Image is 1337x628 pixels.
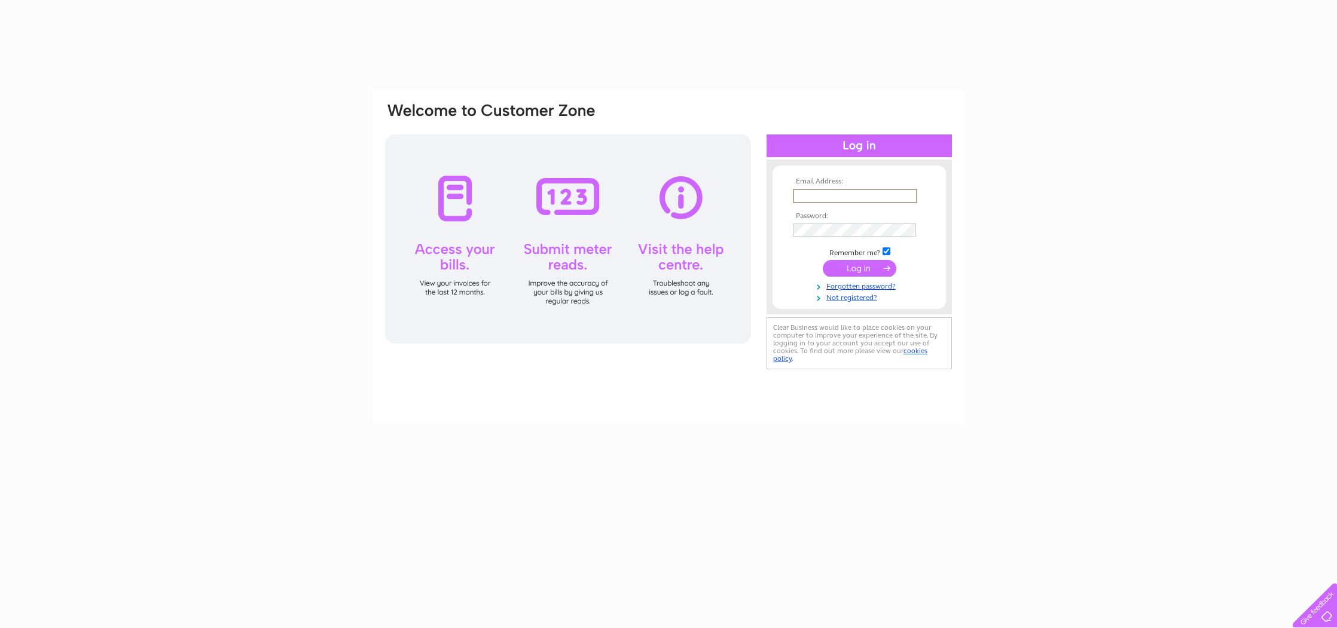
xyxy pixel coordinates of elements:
[773,347,927,363] a: cookies policy
[823,260,896,277] input: Submit
[790,212,929,220] th: Password:
[767,317,952,369] div: Clear Business would like to place cookies on your computer to improve your experience of the sit...
[790,177,929,186] th: Email Address:
[793,280,929,291] a: Forgotten password?
[793,291,929,302] a: Not registered?
[790,246,929,258] td: Remember me?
